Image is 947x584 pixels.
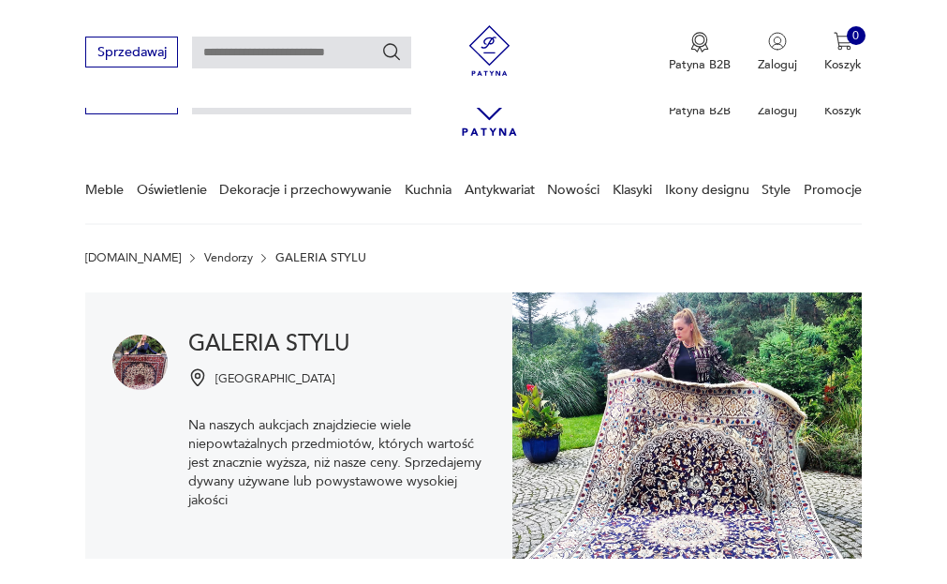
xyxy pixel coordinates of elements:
button: Zaloguj [758,32,797,73]
a: Promocje [804,157,862,222]
img: Ikonka pinezki mapy [188,368,207,387]
p: Zaloguj [758,102,797,119]
a: Dekoracje i przechowywanie [219,157,392,222]
p: Koszyk [824,56,862,73]
h1: GALERIA STYLU [188,335,485,355]
img: Ikona medalu [690,32,709,52]
button: Patyna B2B [669,32,731,73]
a: Ikony designu [665,157,749,222]
a: Style [762,157,791,222]
p: Patyna B2B [669,102,731,119]
button: 0Koszyk [824,32,862,73]
p: GALERIA STYLU [275,251,366,264]
img: Patyna - sklep z meblami i dekoracjami vintage [458,25,521,76]
p: Patyna B2B [669,56,731,73]
a: Meble [85,157,124,222]
button: Szukaj [381,41,402,62]
img: Ikonka użytkownika [768,32,787,51]
p: Zaloguj [758,56,797,73]
a: Oświetlenie [137,157,207,222]
div: 0 [847,26,866,45]
img: GALERIA STYLU [512,292,862,559]
p: [GEOGRAPHIC_DATA] [215,371,334,387]
a: Vendorzy [204,251,253,264]
a: Antykwariat [465,157,535,222]
a: Nowości [547,157,599,222]
button: Sprzedawaj [85,37,178,67]
p: Na naszych aukcjach znajdziecie wiele niepowtażalnych przedmiotów, których wartość jest znacznie ... [188,416,485,509]
a: Kuchnia [405,157,451,222]
img: Ikona koszyka [834,32,852,51]
a: Ikona medaluPatyna B2B [669,32,731,73]
img: GALERIA STYLU [112,335,168,390]
p: Koszyk [824,102,862,119]
a: Klasyki [613,157,652,222]
a: [DOMAIN_NAME] [85,251,181,264]
a: Sprzedawaj [85,48,178,59]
